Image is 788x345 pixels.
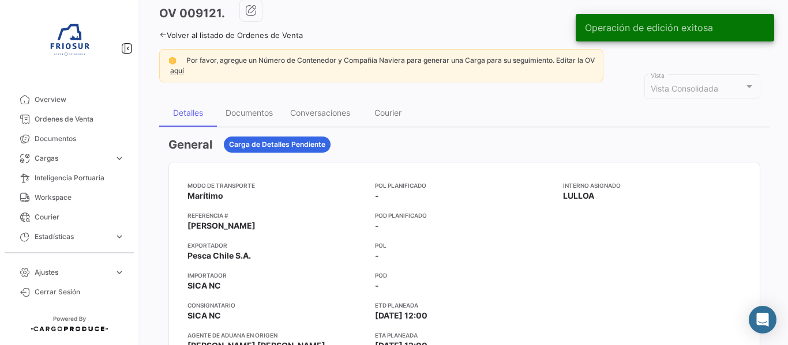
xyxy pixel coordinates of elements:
[563,190,594,202] span: LULLOA
[9,129,129,149] a: Documentos
[229,139,325,150] span: Carga de Detalles Pendiente
[114,232,125,242] span: expand_more
[375,220,379,232] span: -
[563,181,741,190] app-card-info-title: Interno Asignado
[35,192,125,203] span: Workspace
[187,280,221,291] span: SICA NC
[375,250,379,261] span: -
[114,267,125,278] span: expand_more
[187,190,223,202] span: Marítimo
[375,310,427,321] span: [DATE] 12:00
[375,211,553,220] app-card-info-title: POD Planificado
[749,306,776,333] div: Abrir Intercom Messenger
[187,220,256,232] span: [PERSON_NAME]
[40,14,98,71] img: 6ea6c92c-e42a-4aa8-800a-31a9cab4b7b0.jpg
[35,94,125,105] span: Overview
[187,250,251,261] span: Pesca Chile S.A.
[9,188,129,207] a: Workspace
[114,153,125,164] span: expand_more
[35,173,125,183] span: Inteligencia Portuaria
[9,168,129,188] a: Inteligencia Portuaria
[35,232,110,242] span: Estadísticas
[186,56,595,65] span: Por favor, agregue un Número de Contenedor y Compañía Naviera para generar una Carga para su segu...
[168,66,186,75] a: aquí
[159,5,225,21] h3: OV 009121.
[374,108,401,117] div: Courier
[35,267,110,278] span: Ajustes
[173,108,203,117] div: Detalles
[375,280,379,291] span: -
[375,301,553,310] app-card-info-title: ETD planeada
[159,31,303,40] a: Volver al listado de Ordenes de Venta
[168,137,212,153] h3: General
[9,109,129,129] a: Ordenes de Venta
[187,301,366,310] app-card-info-title: Consignatario
[35,212,125,222] span: Courier
[9,207,129,227] a: Courier
[35,287,125,297] span: Cerrar Sesión
[651,84,718,93] span: Vista Consolidada
[187,241,366,250] app-card-info-title: Exportador
[35,114,125,124] span: Ordenes de Venta
[187,181,366,190] app-card-info-title: Modo de Transporte
[375,190,379,202] span: -
[187,310,221,321] span: SICA NC
[187,331,366,340] app-card-info-title: Agente de Aduana en Origen
[35,134,125,144] span: Documentos
[290,108,350,117] div: Conversaciones
[187,271,366,280] app-card-info-title: Importador
[375,241,553,250] app-card-info-title: POL
[585,22,713,33] span: Operación de edición exitosa
[375,181,553,190] app-card-info-title: POL Planificado
[9,90,129,109] a: Overview
[187,211,366,220] app-card-info-title: Referencia #
[375,271,553,280] app-card-info-title: POD
[226,108,273,117] div: Documentos
[375,331,553,340] app-card-info-title: ETA planeada
[35,153,110,164] span: Cargas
